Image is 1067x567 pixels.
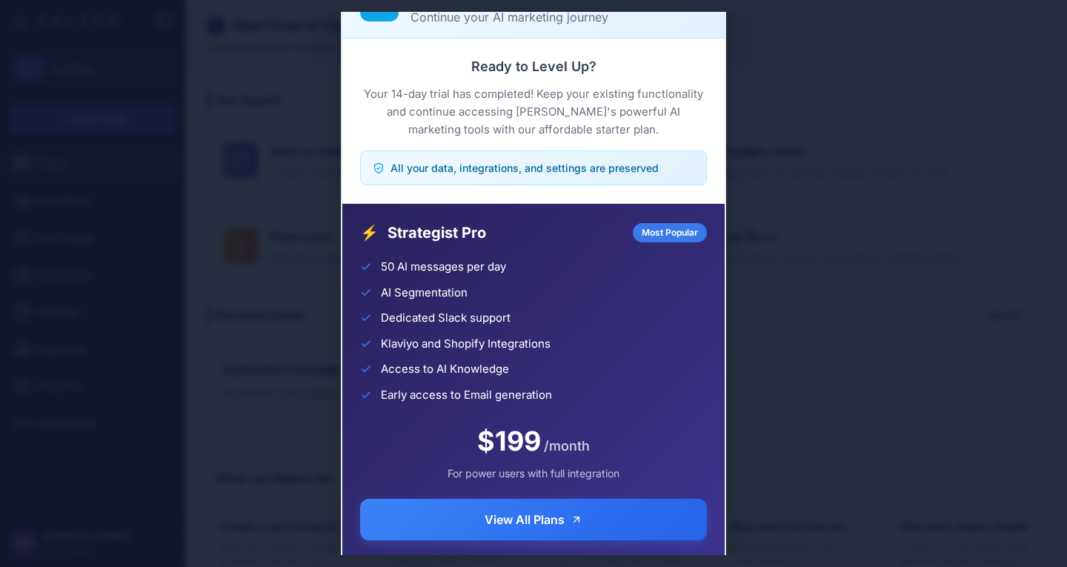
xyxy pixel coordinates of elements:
[388,222,624,244] span: Strategist Pro
[477,421,541,461] span: $199
[381,336,551,353] span: Klaviyo and Shopify Integrations
[633,223,707,242] div: Most Popular
[381,361,509,378] span: Access to AI Knowledge
[360,56,707,76] h3: Ready to Level Up?
[381,285,468,302] span: AI Segmentation
[360,222,379,244] span: ⚡
[381,259,506,276] span: 50 AI messages per day
[544,436,590,456] span: /month
[360,499,707,540] button: View All Plans
[381,387,552,404] span: Early access to Email generation
[410,8,707,26] p: Continue your AI marketing journey
[485,511,565,528] span: View All Plans
[360,85,707,139] p: Your 14-day trial has completed! Keep your existing functionality and continue accessing [PERSON_...
[381,310,511,327] span: Dedicated Slack support
[390,160,659,176] span: All your data, integrations, and settings are preserved
[360,465,707,481] div: For power users with full integration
